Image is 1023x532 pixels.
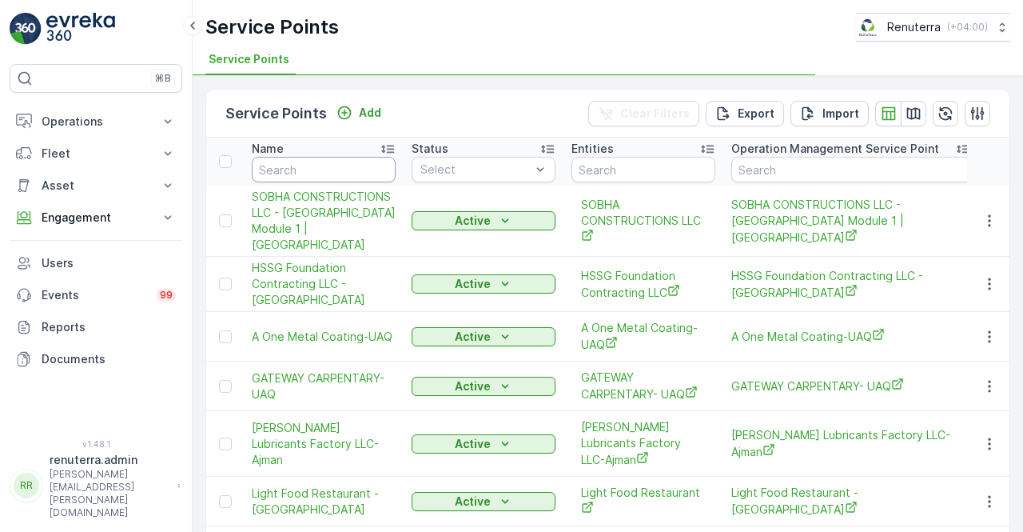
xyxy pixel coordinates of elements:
p: ( +04:00 ) [947,21,988,34]
div: Toggle Row Selected [219,495,232,508]
a: Light Food Restaurant [581,485,706,518]
button: Import [790,101,869,126]
p: ⌘B [155,72,171,85]
p: Fleet [42,146,150,162]
p: Active [455,213,491,229]
input: Search [252,157,396,182]
div: Toggle Row Selected [219,278,232,290]
a: SOBHA CONSTRUCTIONS LLC - RIVERSIDE CRESCENT Module 1 | Ras Al Khor [731,197,971,246]
button: Export [706,101,784,126]
a: SOBHA CONSTRUCTIONS LLC - RIVERSIDE CRESCENT Module 1 | Ras Al Khor [252,189,396,253]
button: Clear Filters [588,101,699,126]
div: RR [14,473,39,498]
p: Status [412,141,448,157]
p: Users [42,255,176,271]
p: Engagement [42,210,150,226]
p: Service Points [205,14,339,40]
p: 99 [160,289,173,302]
a: A One Metal Coating-UAQ [581,320,706,353]
a: HSSG Foundation Contracting LLC - Dubai Hills [731,268,971,301]
p: Add [359,105,381,121]
a: A One Metal Coating-UAQ [252,329,396,345]
a: HSSG Foundation Contracting LLC - Dubai Hills [252,260,396,308]
p: Reports [42,319,176,335]
p: Operation Management Service Point [731,141,939,157]
p: Active [455,494,491,510]
button: Active [412,274,555,294]
input: Search [571,157,715,182]
p: Events [42,287,147,303]
p: Active [455,276,491,292]
p: Operations [42,114,150,130]
p: Documents [42,351,176,367]
button: Asset [10,170,182,202]
p: Select [420,162,531,178]
span: HSSG Foundation Contracting LLC - [GEOGRAPHIC_DATA] [252,260,396,308]
span: SOBHA CONSTRUCTIONS LLC - [GEOGRAPHIC_DATA] Module 1 | [GEOGRAPHIC_DATA] [252,189,396,253]
button: Operations [10,106,182,138]
a: HSSG Foundation Contracting LLC [581,268,706,301]
p: Asset [42,178,150,194]
a: A One Metal Coating-UAQ [731,328,971,345]
p: Service Points [225,102,327,125]
input: Search [731,157,971,182]
img: logo_light-DOdMpM7g.png [46,13,115,45]
a: Light Food Restaurant - Karama [731,485,971,518]
p: Clear Filters [620,106,690,122]
a: GATEWAY CARPENTARY- UAQ [731,378,971,394]
span: v 1.48.1 [10,439,182,449]
a: GATEWAY CARPENTARY- UAQ [581,370,706,402]
span: [PERSON_NAME] Lubricants Factory LLC-Ajman [731,427,971,460]
a: Events99 [10,279,182,311]
p: Export [738,106,774,122]
a: Light Food Restaurant - Karama [252,486,396,518]
button: Active [412,492,555,511]
span: HSSG Foundation Contracting LLC - [GEOGRAPHIC_DATA] [731,268,971,301]
p: Name [252,141,284,157]
a: Reports [10,311,182,343]
span: Service Points [209,51,289,67]
p: Active [455,329,491,345]
a: Documents [10,343,182,375]
p: Active [455,436,491,452]
a: GATEWAY CARPENTARY- UAQ [252,370,396,402]
button: Engagement [10,202,182,234]
div: Toggle Row Selected [219,214,232,227]
span: [PERSON_NAME] Lubricants Factory LLC-Ajman [252,420,396,468]
div: Toggle Row Selected [219,380,232,393]
p: Entities [571,141,614,157]
button: Active [412,211,555,230]
span: [PERSON_NAME] Lubricants Factory LLC-Ajman [581,419,706,468]
button: Active [412,327,555,346]
button: Active [412,377,555,396]
p: renuterra.admin [50,452,169,468]
span: Light Food Restaurant - [GEOGRAPHIC_DATA] [252,486,396,518]
a: Dana Lubricants Factory LLC-Ajman [252,420,396,468]
button: Fleet [10,138,182,170]
a: Users [10,247,182,279]
img: logo [10,13,42,45]
div: Toggle Row Selected [219,330,232,343]
button: Add [330,103,388,122]
span: SOBHA CONSTRUCTIONS LLC - [GEOGRAPHIC_DATA] Module 1 | [GEOGRAPHIC_DATA] [731,197,971,246]
button: Renuterra(+04:00) [856,13,1010,42]
button: Active [412,434,555,454]
a: Dana Lubricants Factory LLC-Ajman [581,419,706,468]
p: Active [455,378,491,394]
span: Light Food Restaurant - [GEOGRAPHIC_DATA] [731,485,971,518]
a: Dana Lubricants Factory LLC-Ajman [731,427,971,460]
p: Renuterra [887,19,941,35]
button: RRrenuterra.admin[PERSON_NAME][EMAIL_ADDRESS][PERSON_NAME][DOMAIN_NAME] [10,452,182,519]
img: Screenshot_2024-07-26_at_13.33.01.png [856,18,881,36]
p: [PERSON_NAME][EMAIL_ADDRESS][PERSON_NAME][DOMAIN_NAME] [50,468,169,519]
div: Toggle Row Selected [219,438,232,450]
a: SOBHA CONSTRUCTIONS LLC [581,197,706,246]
